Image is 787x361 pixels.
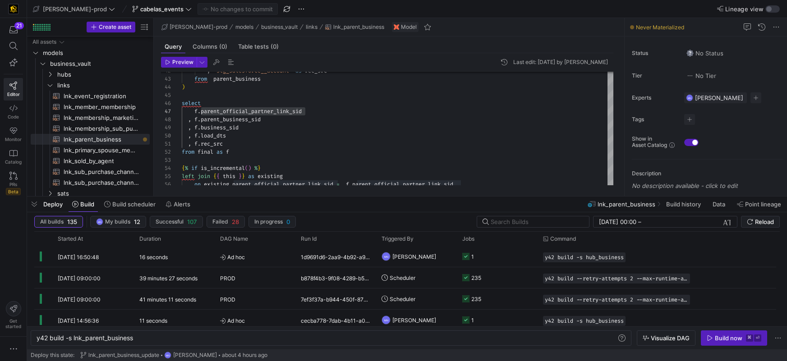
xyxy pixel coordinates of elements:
[100,196,160,212] button: Build scheduler
[232,181,333,188] span: parent_official_partner_link_sid
[31,112,150,123] a: lnk_membership_marketing​​​​​​​​​​
[31,145,150,155] a: lnk_primary_spouse_member_grouping​​​​​​​​​​
[204,181,229,188] span: existing
[50,59,148,69] span: business_vault
[191,165,198,172] span: if
[4,101,23,123] a: Code
[232,218,239,225] span: 28
[755,218,774,225] span: Reload
[216,173,220,180] span: {
[254,219,283,225] span: In progress
[9,182,17,187] span: PRs
[64,102,139,112] span: lnk_member_membership​​​​​​​​​​
[306,24,318,30] span: links
[599,218,636,225] input: Start datetime
[686,50,723,57] span: No Status
[57,80,148,91] span: links
[545,254,624,260] span: y42 build -s hub_business
[58,317,99,324] span: [DATE] 14:56:36
[161,156,171,164] div: 53
[239,173,242,180] span: }
[139,296,196,303] y42-duration: 41 minutes 11 seconds
[198,116,201,123] span: .
[182,100,201,107] span: select
[295,246,376,267] div: 1d9691d6-2aa9-4b92-a9c4-fd179611b4c6
[57,69,148,80] span: hubs
[188,132,191,139] span: ,
[64,156,139,166] span: lnk_sold_by_agent​​​​​​​​​​
[462,236,474,242] span: Jobs
[662,196,707,212] button: Build history
[201,165,245,172] span: is_incremental
[139,275,198,282] y42-duration: 39 minutes 27 seconds
[198,132,201,139] span: .
[34,288,776,310] div: Press SPACE to select this row.
[32,39,56,45] div: All assets
[346,181,349,188] span: f
[78,349,270,361] button: lnk_parent_business_updateMN[PERSON_NAME]about 4 hours ago
[745,201,781,208] span: Point lineage
[31,47,150,58] div: Press SPACE to select this row.
[201,140,223,147] span: rec_src
[31,91,150,101] div: Press SPACE to select this row.
[112,201,156,208] span: Build scheduler
[174,201,190,208] span: Alerts
[632,73,677,79] span: Tier
[4,168,23,199] a: PRsBeta
[491,218,582,225] input: Search Builds
[746,334,753,342] kbd: ⌘
[161,140,171,148] div: 51
[4,78,23,101] a: Editor
[754,334,761,342] kbd: ⏎
[212,219,228,225] span: Failed
[632,136,667,148] span: Show in Asset Catalog
[161,91,171,99] div: 45
[31,352,74,358] span: Deploy this state:
[5,318,21,329] span: Get started
[31,101,150,112] div: Press SPACE to select this row.
[159,22,230,32] button: [PERSON_NAME]-prod
[5,159,22,165] span: Catalog
[31,91,150,101] a: lnk_event_registration​​​​​​​​​​
[632,116,677,123] span: Tags
[254,165,258,172] span: %
[34,246,776,267] div: Press SPACE to select this row.
[185,165,188,172] span: %
[198,173,210,180] span: join
[235,24,253,30] span: models
[31,37,150,47] div: Press SPACE to select this row.
[248,165,251,172] span: )
[164,352,171,359] div: MN
[349,181,352,188] span: .
[333,24,384,30] span: lnk_parent_business
[684,70,718,82] button: No tierNo Tier
[31,145,150,155] div: Press SPACE to select this row.
[336,181,340,188] span: =
[188,116,191,123] span: ,
[249,216,296,228] button: In progress0
[471,267,481,288] div: 235
[201,116,261,123] span: parent_business_sid
[701,330,767,346] button: Build now⌘⏎
[31,69,150,80] div: Press SPACE to select this row.
[194,108,198,115] span: f
[513,59,608,65] div: Last edit: [DATE] by [PERSON_NAME]
[64,134,139,145] span: lnk_parent_business​​​​​​​​​​
[31,80,150,91] div: Press SPACE to select this row.
[695,94,743,101] span: [PERSON_NAME]
[64,123,139,134] span: lnk_membership_sub_purchase_channel​​​​​​​​​​
[9,5,18,14] img: https://storage.googleapis.com/y42-prod-data-exchange/images/uAsz27BndGEK0hZWDFeOjoxA7jCwgK9jE472...
[684,47,726,59] button: No statusNo Status
[161,83,171,91] div: 44
[31,3,117,15] button: [PERSON_NAME]-prod
[222,352,267,358] span: about 4 hours ago
[229,181,232,188] span: .
[352,181,453,188] span: parent_official_partner_link_sid
[187,218,197,225] span: 107
[182,148,194,155] span: from
[64,113,139,123] span: lnk_membership_marketing​​​​​​​​​​
[637,330,695,346] button: Visualize DAG
[198,140,201,147] span: .
[64,178,139,188] span: lnk_sub_purchase_channel_weekly_forecast​​​​​​​​​​
[213,75,261,82] span: parent_business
